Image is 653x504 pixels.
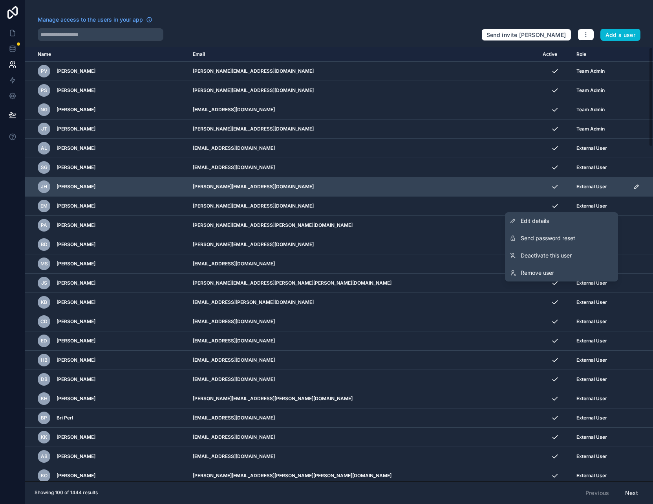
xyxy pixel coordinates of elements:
[576,126,605,132] span: Team Admin
[41,299,47,305] span: KB
[576,107,605,113] span: Team Admin
[57,68,95,74] span: [PERSON_NAME]
[41,357,48,363] span: HB
[38,16,143,24] span: Manage access to the users in your app
[521,217,549,225] span: Edit details
[505,212,618,230] a: Edit details
[188,370,538,389] td: [EMAIL_ADDRESS][DOMAIN_NAME]
[576,434,607,440] span: External User
[188,197,538,216] td: [PERSON_NAME][EMAIL_ADDRESS][DOMAIN_NAME]
[41,473,48,479] span: KO
[41,376,48,383] span: DB
[188,408,538,428] td: [EMAIL_ADDRESS][DOMAIN_NAME]
[41,395,48,402] span: KH
[505,230,618,247] button: Send password reset
[576,87,605,94] span: Team Admin
[57,261,95,267] span: [PERSON_NAME]
[57,299,95,305] span: [PERSON_NAME]
[538,47,572,62] th: Active
[41,164,48,171] span: SG
[576,280,607,286] span: External User
[57,280,95,286] span: [PERSON_NAME]
[505,264,618,281] a: Remove user
[57,145,95,151] span: [PERSON_NAME]
[41,145,47,151] span: AL
[188,62,538,81] td: [PERSON_NAME][EMAIL_ADDRESS][DOMAIN_NAME]
[576,376,607,383] span: External User
[188,428,538,447] td: [EMAIL_ADDRESS][DOMAIN_NAME]
[188,274,538,293] td: [PERSON_NAME][EMAIL_ADDRESS][PERSON_NAME][PERSON_NAME][DOMAIN_NAME]
[505,247,618,264] a: Deactivate this user
[188,81,538,100] td: [PERSON_NAME][EMAIL_ADDRESS][DOMAIN_NAME]
[57,184,95,190] span: [PERSON_NAME]
[188,120,538,139] td: [PERSON_NAME][EMAIL_ADDRESS][DOMAIN_NAME]
[576,357,607,363] span: External User
[576,299,607,305] span: External User
[57,126,95,132] span: [PERSON_NAME]
[38,16,152,24] a: Manage access to the users in your app
[41,222,47,228] span: PA
[521,269,554,277] span: Remove user
[57,357,95,363] span: [PERSON_NAME]
[576,164,607,171] span: External User
[40,261,48,267] span: MS
[41,241,48,248] span: BD
[188,447,538,466] td: [EMAIL_ADDRESS][DOMAIN_NAME]
[188,293,538,312] td: [EMAIL_ADDRESS][PERSON_NAME][DOMAIN_NAME]
[41,126,47,132] span: JT
[620,486,644,500] button: Next
[41,338,47,344] span: ED
[57,376,95,383] span: [PERSON_NAME]
[57,107,95,113] span: [PERSON_NAME]
[188,235,538,254] td: [PERSON_NAME][EMAIL_ADDRESS][DOMAIN_NAME]
[57,453,95,460] span: [PERSON_NAME]
[25,47,653,481] div: scrollable content
[188,389,538,408] td: [PERSON_NAME][EMAIL_ADDRESS][PERSON_NAME][DOMAIN_NAME]
[57,203,95,209] span: [PERSON_NAME]
[521,252,572,259] span: Deactivate this user
[521,234,575,242] span: Send password reset
[41,453,48,460] span: AB
[41,68,48,74] span: PV
[576,395,607,402] span: External User
[25,47,188,62] th: Name
[576,145,607,151] span: External User
[576,415,607,421] span: External User
[57,434,95,440] span: [PERSON_NAME]
[40,107,48,113] span: NG
[188,158,538,177] td: [EMAIL_ADDRESS][DOMAIN_NAME]
[57,318,95,325] span: [PERSON_NAME]
[57,395,95,402] span: [PERSON_NAME]
[188,312,538,331] td: [EMAIL_ADDRESS][DOMAIN_NAME]
[57,338,95,344] span: [PERSON_NAME]
[576,473,607,479] span: External User
[41,184,47,190] span: JH
[57,415,73,421] span: Bri Perl
[188,100,538,120] td: [EMAIL_ADDRESS][DOMAIN_NAME]
[188,466,538,486] td: [PERSON_NAME][EMAIL_ADDRESS][PERSON_NAME][PERSON_NAME][DOMAIN_NAME]
[576,338,607,344] span: External User
[576,203,607,209] span: External User
[57,164,95,171] span: [PERSON_NAME]
[188,216,538,235] td: [PERSON_NAME][EMAIL_ADDRESS][PERSON_NAME][DOMAIN_NAME]
[57,87,95,94] span: [PERSON_NAME]
[35,489,98,496] span: Showing 100 of 1444 results
[188,47,538,62] th: Email
[576,68,605,74] span: Team Admin
[188,139,538,158] td: [EMAIL_ADDRESS][DOMAIN_NAME]
[188,351,538,370] td: [EMAIL_ADDRESS][DOMAIN_NAME]
[40,318,48,325] span: CD
[188,177,538,197] td: [PERSON_NAME][EMAIL_ADDRESS][DOMAIN_NAME]
[41,434,47,440] span: KK
[41,87,47,94] span: PS
[188,331,538,351] td: [EMAIL_ADDRESS][DOMAIN_NAME]
[41,280,47,286] span: JS
[57,473,95,479] span: [PERSON_NAME]
[600,29,641,41] button: Add a user
[576,453,607,460] span: External User
[40,203,48,209] span: EM
[57,222,95,228] span: [PERSON_NAME]
[481,29,571,41] button: Send invite [PERSON_NAME]
[57,241,95,248] span: [PERSON_NAME]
